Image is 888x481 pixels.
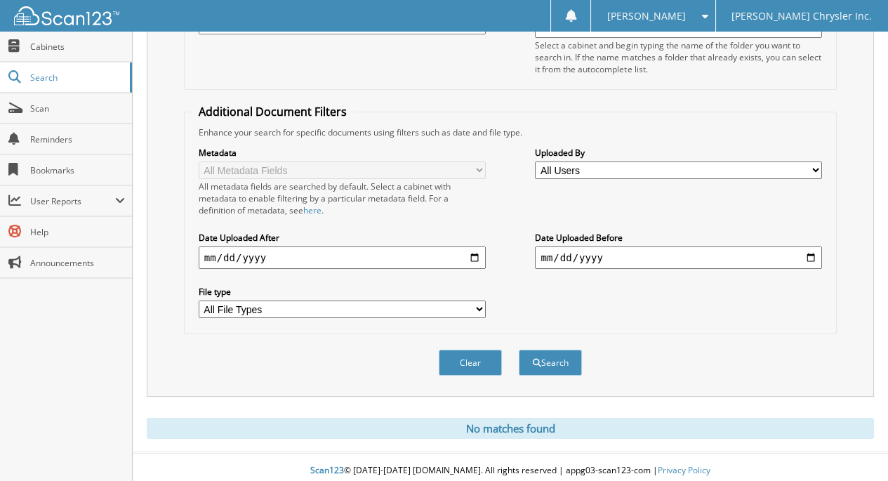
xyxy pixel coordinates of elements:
[30,195,115,207] span: User Reports
[30,41,125,53] span: Cabinets
[30,257,125,269] span: Announcements
[30,133,125,145] span: Reminders
[30,103,125,114] span: Scan
[199,232,486,244] label: Date Uploaded After
[658,464,710,476] a: Privacy Policy
[199,147,486,159] label: Metadata
[310,464,344,476] span: Scan123
[192,126,829,138] div: Enhance your search for specific documents using filters such as date and file type.
[30,72,123,84] span: Search
[535,246,822,269] input: end
[199,286,486,298] label: File type
[303,204,322,216] a: here
[607,12,686,20] span: [PERSON_NAME]
[535,147,822,159] label: Uploaded By
[535,232,822,244] label: Date Uploaded Before
[14,6,119,25] img: scan123-logo-white.svg
[199,246,486,269] input: start
[731,12,872,20] span: [PERSON_NAME] Chrysler Inc.
[519,350,582,376] button: Search
[818,414,888,481] iframe: Chat Widget
[535,39,822,75] div: Select a cabinet and begin typing the name of the folder you want to search in. If the name match...
[30,226,125,238] span: Help
[439,350,502,376] button: Clear
[199,180,486,216] div: All metadata fields are searched by default. Select a cabinet with metadata to enable filtering b...
[147,418,874,439] div: No matches found
[192,104,354,119] legend: Additional Document Filters
[30,164,125,176] span: Bookmarks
